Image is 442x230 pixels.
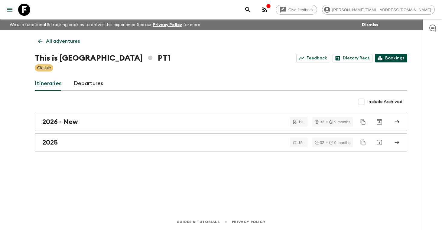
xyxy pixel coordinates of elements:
div: 9 months [329,120,350,124]
p: Classic [37,65,51,71]
a: Feedback [296,54,330,62]
p: We use functional & tracking cookies to deliver this experience. See our for more. [7,19,203,30]
a: Guides & Tutorials [177,218,220,225]
button: Archive [373,136,385,148]
a: Itineraries [35,76,62,91]
button: search adventures [242,4,254,16]
button: menu [4,4,16,16]
div: 32 [315,141,324,145]
a: All adventures [35,35,83,47]
span: 19 [295,120,306,124]
span: Give feedback [285,8,317,12]
a: Give feedback [276,5,317,15]
div: 9 months [329,141,350,145]
span: Include Archived [367,99,402,105]
p: All adventures [46,38,80,45]
a: Dietary Reqs [333,54,372,62]
span: [PERSON_NAME][EMAIL_ADDRESS][DOMAIN_NAME] [329,8,434,12]
h2: 2026 - New [42,118,78,126]
span: 15 [295,141,306,145]
button: Archive [373,116,385,128]
a: Bookings [375,54,407,62]
a: Privacy Policy [153,23,182,27]
div: 32 [315,120,324,124]
button: Dismiss [360,21,380,29]
button: Duplicate [358,137,369,148]
a: Privacy Policy [232,218,265,225]
a: 2025 [35,133,407,152]
div: [PERSON_NAME][EMAIL_ADDRESS][DOMAIN_NAME] [322,5,435,15]
a: Departures [74,76,103,91]
button: Duplicate [358,116,369,127]
h1: This is [GEOGRAPHIC_DATA] PT1 [35,52,171,64]
a: 2026 - New [35,113,407,131]
h2: 2025 [42,138,58,146]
